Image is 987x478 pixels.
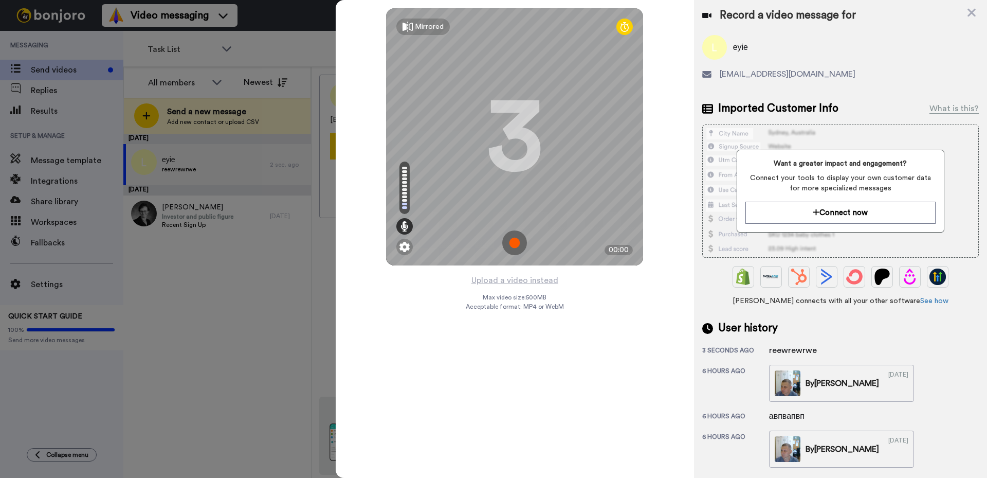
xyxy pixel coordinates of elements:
div: 3 [486,98,543,175]
span: Connect your tools to display your own customer data for more specialized messages [745,173,935,193]
img: ConvertKit [846,269,863,285]
img: Shopify [735,269,752,285]
img: 6d05102d-d08b-4bba-b2c7-6226b891f6c7-thumb.jpg [775,370,800,396]
img: ActiveCampaign [818,269,835,285]
div: reewrewrwe [769,344,820,357]
img: Patreon [874,269,890,285]
div: By [PERSON_NAME] [806,377,879,390]
div: 6 hours ago [702,412,769,422]
div: By [PERSON_NAME] [806,443,879,455]
img: Drip [902,269,918,285]
span: User history [718,321,778,336]
div: 6 hours ago [702,433,769,468]
div: [DATE] [888,370,908,396]
button: Connect now [745,202,935,224]
div: What is this? [929,102,979,115]
div: авпвапвп [769,410,820,422]
div: 6 hours ago [702,367,769,402]
span: Acceptable format: MP4 or WebM [466,303,564,311]
div: [DATE] [888,436,908,462]
span: Max video size: 500 MB [483,293,546,302]
img: GoHighLevel [929,269,946,285]
span: Want a greater impact and engagement? [745,158,935,169]
a: By[PERSON_NAME][DATE] [769,365,914,402]
img: Ontraport [763,269,779,285]
span: [EMAIL_ADDRESS][DOMAIN_NAME] [720,68,855,80]
img: ic_gear.svg [399,242,410,252]
img: Hubspot [791,269,807,285]
span: [PERSON_NAME] connects with all your other software [702,296,979,306]
span: Imported Customer Info [718,101,838,116]
a: By[PERSON_NAME][DATE] [769,431,914,468]
button: Upload a video instead [468,274,561,287]
a: See how [920,297,948,305]
div: 3 seconds ago [702,346,769,357]
img: ic_record_start.svg [502,231,527,255]
img: c1511c5c-6650-4851-b4b8-2eb863ad1062-thumb.jpg [775,436,800,462]
div: 00:00 [605,245,633,255]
